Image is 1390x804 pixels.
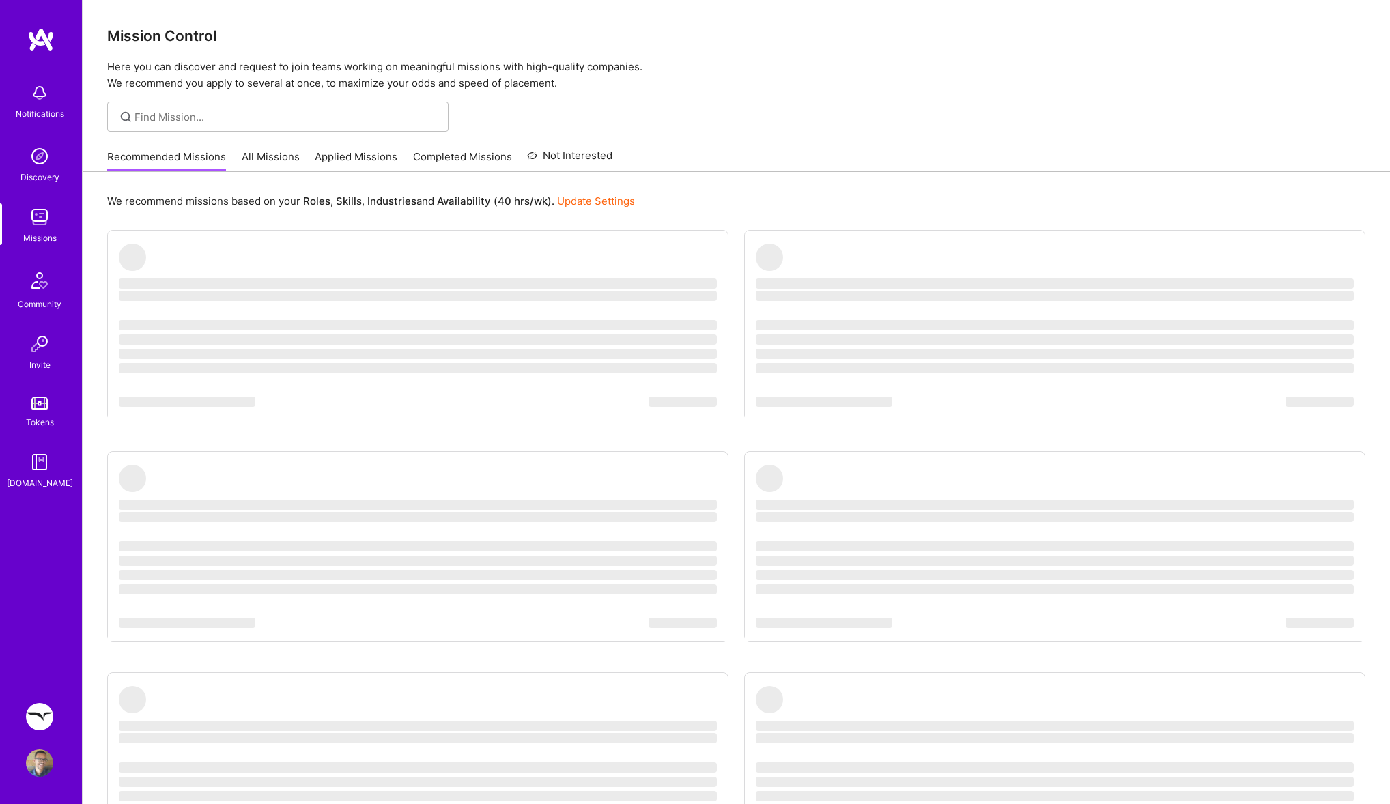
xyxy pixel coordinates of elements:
[31,397,48,410] img: tokens
[336,195,362,207] b: Skills
[23,264,56,297] img: Community
[7,476,73,490] div: [DOMAIN_NAME]
[367,195,416,207] b: Industries
[107,59,1365,91] p: Here you can discover and request to join teams working on meaningful missions with high-quality ...
[118,109,134,125] i: icon SearchGrey
[527,147,612,172] a: Not Interested
[315,149,397,172] a: Applied Missions
[26,749,53,777] img: User Avatar
[134,110,438,124] input: Find Mission...
[26,330,53,358] img: Invite
[29,358,51,372] div: Invite
[437,195,552,207] b: Availability (40 hrs/wk)
[107,27,1365,44] h3: Mission Control
[107,149,226,172] a: Recommended Missions
[23,231,57,245] div: Missions
[413,149,512,172] a: Completed Missions
[16,106,64,121] div: Notifications
[242,149,300,172] a: All Missions
[26,703,53,730] img: Freed: Enterprise healthcare AI integration tool
[303,195,330,207] b: Roles
[26,79,53,106] img: bell
[23,749,57,777] a: User Avatar
[107,194,635,208] p: We recommend missions based on your , , and .
[557,195,635,207] a: Update Settings
[26,415,54,429] div: Tokens
[27,27,55,52] img: logo
[26,448,53,476] img: guide book
[26,143,53,170] img: discovery
[18,297,61,311] div: Community
[26,203,53,231] img: teamwork
[20,170,59,184] div: Discovery
[23,703,57,730] a: Freed: Enterprise healthcare AI integration tool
